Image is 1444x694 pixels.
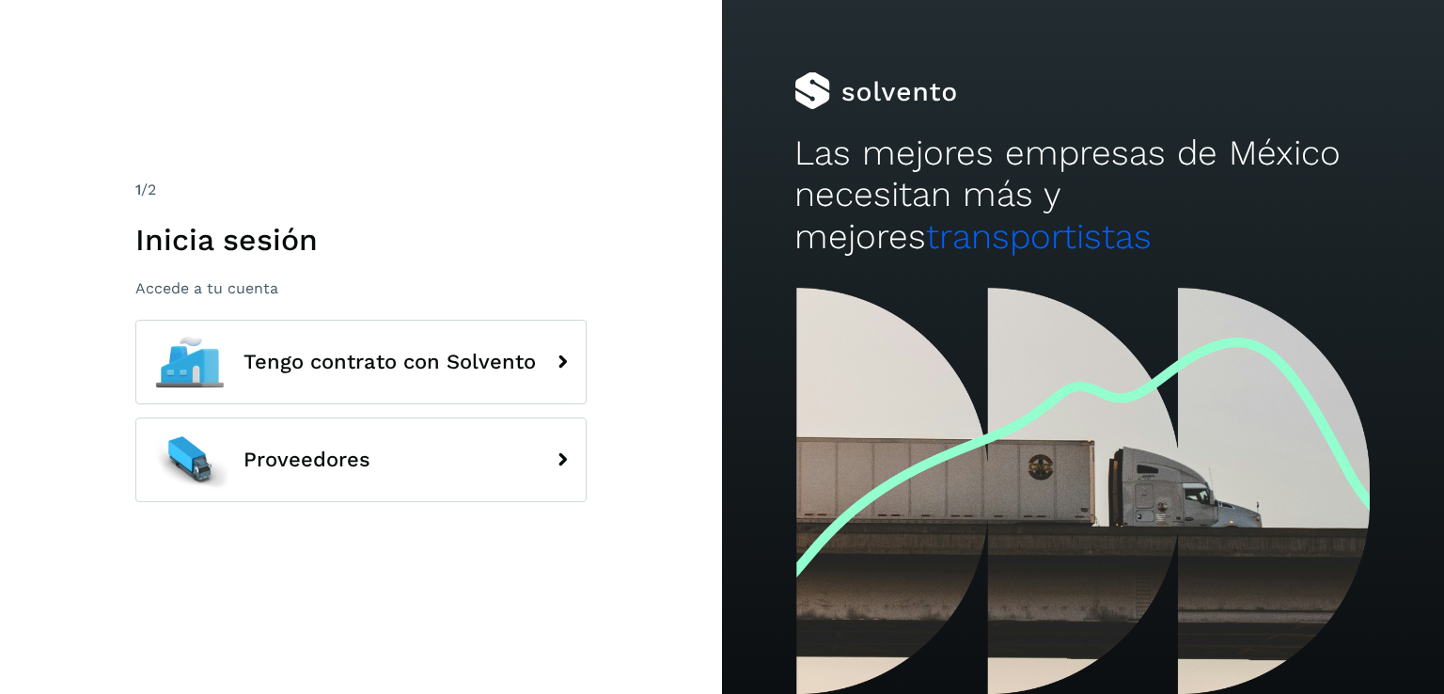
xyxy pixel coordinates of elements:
span: Proveedores [243,449,370,471]
div: /2 [135,179,587,201]
h2: Las mejores empresas de México necesitan más y mejores [794,133,1372,258]
p: Accede a tu cuenta [135,279,587,297]
span: Tengo contrato con Solvento [243,351,536,373]
span: 1 [135,181,141,198]
h1: Inicia sesión [135,222,587,258]
button: Tengo contrato con Solvento [135,320,587,404]
span: transportistas [926,216,1152,257]
button: Proveedores [135,418,587,502]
